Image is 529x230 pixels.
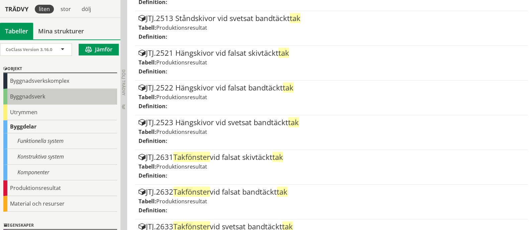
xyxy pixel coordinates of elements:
div: JTJ.2632 vid falsat bandtäckt [139,188,524,196]
label: Tabell: [139,163,156,170]
span: tak [290,13,300,23]
div: Trädvy [1,5,32,13]
span: CoClass Version 3.16.0 [6,46,52,52]
a: Mina strukturer [33,23,89,39]
div: Byggnadsverk [3,89,117,104]
div: stor [57,5,75,13]
span: Dölj trädvy [121,69,126,95]
div: Byggnadsverkskomplex [3,73,117,89]
div: dölj [78,5,95,13]
span: Produktionsresultat [156,59,207,66]
span: tak [278,48,289,58]
div: JTJ.2522 Hängskivor vid falsat bandtäckt [139,84,524,92]
div: Produktionsresultat [3,180,117,196]
div: Konstruktiva system [3,149,117,165]
div: Utrymmen [3,104,117,120]
span: Produktionsresultat [156,128,207,136]
div: Komponenter [3,165,117,180]
label: Definition: [139,68,167,75]
span: tak [283,82,293,92]
label: Definition: [139,33,167,40]
div: Egenskaper [3,222,117,230]
span: Produktionsresultat [156,93,207,101]
label: Definition: [139,102,167,110]
label: Tabell: [139,24,156,31]
label: Definition: [139,172,167,179]
button: Jämför [79,44,119,55]
div: Byggdelar [3,120,117,133]
span: tak [277,187,287,197]
label: Tabell: [139,128,156,136]
div: JTJ.2523 Hängskivor vid svetsat bandtäckt [139,119,524,127]
div: JTJ.2513 Ståndskivor vid svetsat bandtäckt [139,14,524,22]
label: Tabell: [139,59,156,66]
div: JTJ.2521 Hängskivor vid falsat skivtäckt [139,49,524,57]
span: tak [272,152,283,162]
div: Objekt [3,65,117,73]
label: Definition: [139,207,167,214]
span: Takfönster [173,187,210,197]
label: Definition: [139,137,167,145]
label: Tabell: [139,198,156,205]
label: Tabell: [139,93,156,101]
div: Funktionella system [3,133,117,149]
span: tak [288,117,299,127]
span: Produktionsresultat [156,24,207,31]
div: JTJ.2631 vid falsat skivtäckt [139,153,524,161]
span: Produktionsresultat [156,163,207,170]
div: liten [35,5,54,13]
div: Material och resurser [3,196,117,212]
span: Takfönster [173,152,210,162]
span: Produktionsresultat [156,198,207,205]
